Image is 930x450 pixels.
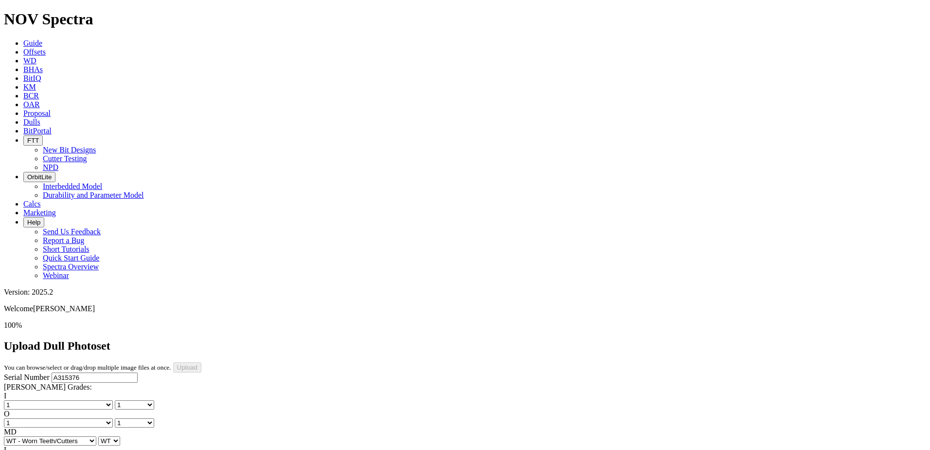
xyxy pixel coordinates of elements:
[23,200,41,208] a: Calcs
[33,304,95,313] span: [PERSON_NAME]
[23,100,40,109] a: OAR
[4,321,22,329] span: 100%
[23,208,56,217] a: Marketing
[43,182,102,190] a: Interbedded Model
[23,109,51,117] a: Proposal
[23,172,55,182] button: OrbitLite
[43,163,58,171] a: NPD
[23,127,52,135] a: BitPortal
[23,118,40,126] a: Dulls
[43,254,99,262] a: Quick Start Guide
[4,392,6,400] label: I
[27,173,52,181] span: OrbitLite
[23,92,39,100] a: BCR
[4,383,926,392] div: [PERSON_NAME] Grades:
[23,83,36,91] a: KM
[4,339,926,353] h2: Upload Dull Photoset
[23,56,36,65] a: WD
[4,428,17,436] label: MD
[4,10,926,28] h1: NOV Spectra
[43,227,101,236] a: Send Us Feedback
[43,236,84,244] a: Report a Bug
[43,271,69,280] a: Webinar
[23,74,41,82] a: BitIQ
[43,245,89,253] a: Short Tutorials
[43,262,99,271] a: Spectra Overview
[4,373,50,381] label: Serial Number
[43,154,87,163] a: Cutter Testing
[4,304,926,313] p: Welcome
[43,146,96,154] a: New Bit Designs
[4,288,926,297] div: Version: 2025.2
[4,410,10,418] label: O
[4,364,171,371] small: You can browse/select or drag/drop multiple image files at once.
[43,191,144,199] a: Durability and Parameter Model
[27,137,39,144] span: FTT
[23,65,43,74] a: BHAs
[23,135,43,146] button: FTT
[27,219,40,226] span: Help
[23,39,42,47] a: Guide
[23,48,46,56] a: Offsets
[173,362,201,373] input: Upload
[23,217,44,227] button: Help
